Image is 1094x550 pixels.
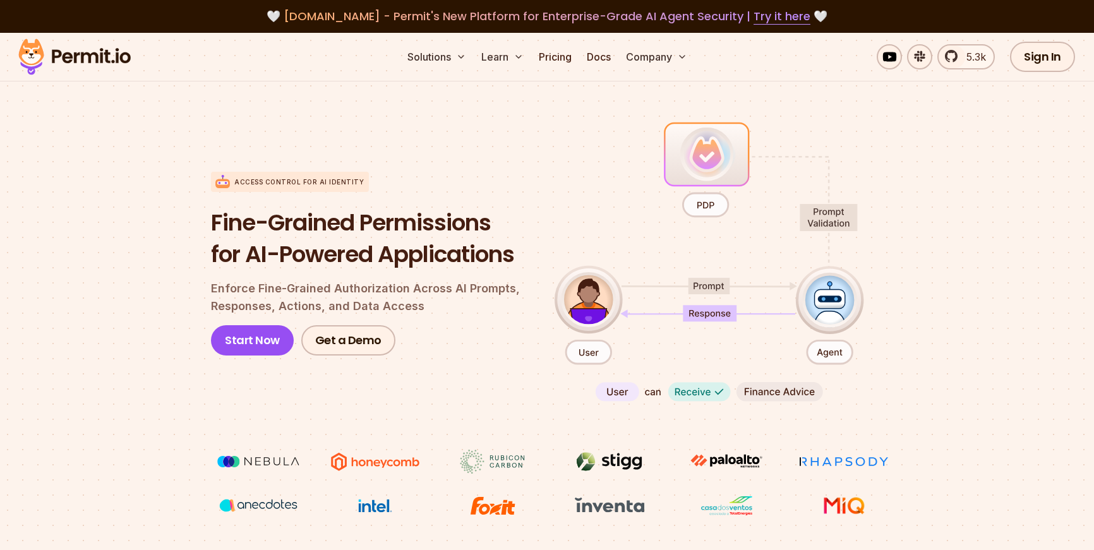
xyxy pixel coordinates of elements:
[679,450,774,472] img: paloalto
[284,8,810,24] span: [DOMAIN_NAME] - Permit's New Platform for Enterprise-Grade AI Agent Security |
[959,49,986,64] span: 5.3k
[621,44,692,69] button: Company
[211,325,294,356] a: Start Now
[582,44,616,69] a: Docs
[937,44,995,69] a: 5.3k
[402,44,471,69] button: Solutions
[13,35,136,78] img: Permit logo
[1010,42,1075,72] a: Sign In
[30,8,1064,25] div: 🤍 🤍
[562,450,657,474] img: Stigg
[445,494,540,518] img: Foxit
[211,207,534,270] h1: Fine-Grained Permissions for AI-Powered Applications
[211,280,534,315] p: Enforce Fine-Grained Authorization Across AI Prompts, Responses, Actions, and Data Access
[211,494,306,517] img: vega
[796,450,891,474] img: Rhapsody Health
[301,325,395,356] a: Get a Demo
[754,8,810,25] a: Try it here
[679,494,774,518] img: Casa dos Ventos
[562,494,657,517] img: inventa
[476,44,529,69] button: Learn
[534,44,577,69] a: Pricing
[234,177,364,187] p: Access control for AI Identity
[445,450,540,474] img: Rubicon
[328,450,423,474] img: Honeycomb
[211,450,306,474] img: Nebula
[328,494,423,518] img: Intel
[801,495,886,517] img: MIQ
